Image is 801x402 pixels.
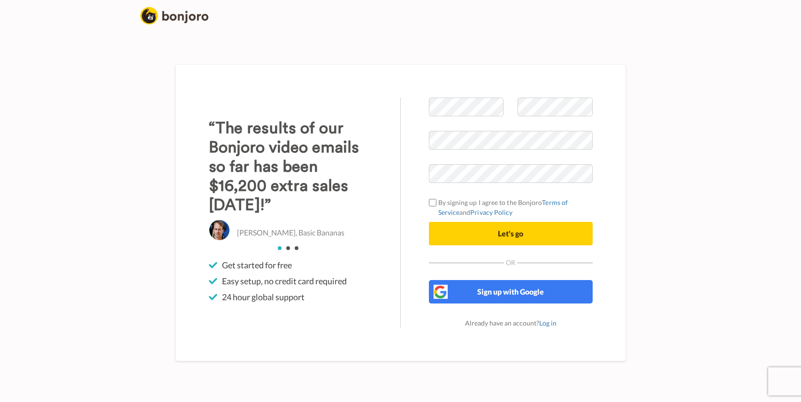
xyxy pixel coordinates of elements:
[429,197,593,217] label: By signing up I agree to the Bonjoro and
[465,319,557,327] span: Already have an account?
[140,7,208,24] img: logo_full.png
[429,199,436,206] input: By signing up I agree to the BonjoroTerms of ServiceandPrivacy Policy
[539,319,557,327] a: Log in
[222,291,305,303] span: 24 hour global support
[477,287,544,296] span: Sign up with Google
[222,259,292,271] span: Get started for free
[470,208,512,216] a: Privacy Policy
[209,220,230,241] img: Christo Hall, Basic Bananas
[504,259,517,266] span: Or
[222,275,347,287] span: Easy setup, no credit card required
[429,222,593,245] button: Let's go
[429,280,593,303] button: Sign up with Google
[237,228,344,238] p: [PERSON_NAME], Basic Bananas
[498,229,523,238] span: Let's go
[209,119,373,215] h3: “The results of our Bonjoro video emails so far has been $16,200 extra sales [DATE]!”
